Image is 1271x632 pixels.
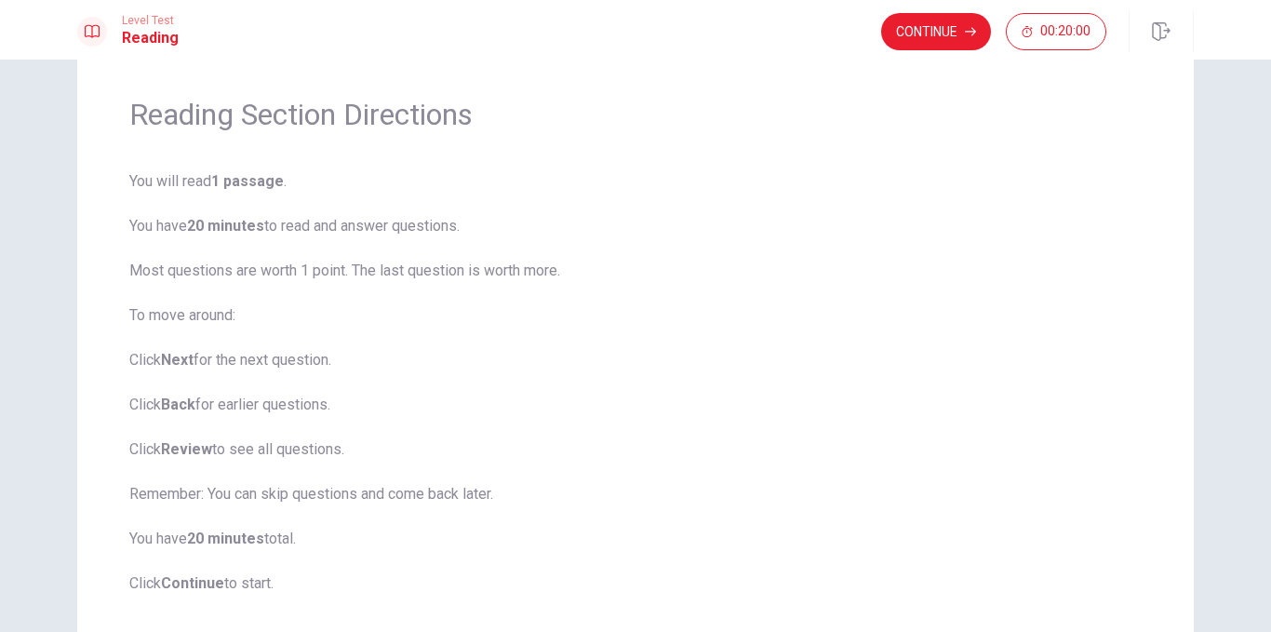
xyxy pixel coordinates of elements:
span: 00:20:00 [1040,24,1090,39]
b: Continue [161,574,224,592]
b: Back [161,396,195,413]
b: 20 minutes [187,530,264,547]
b: 1 passage [211,172,284,190]
h1: Reading [122,27,179,49]
b: Next [161,351,194,369]
h1: Reading Section Directions [129,96,1142,133]
button: 00:20:00 [1006,13,1106,50]
b: 20 minutes [187,217,264,235]
b: Review [161,440,212,458]
button: Continue [881,13,991,50]
span: You will read . You have to read and answer questions. Most questions are worth 1 point. The last... [129,170,1142,595]
span: Level Test [122,14,179,27]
